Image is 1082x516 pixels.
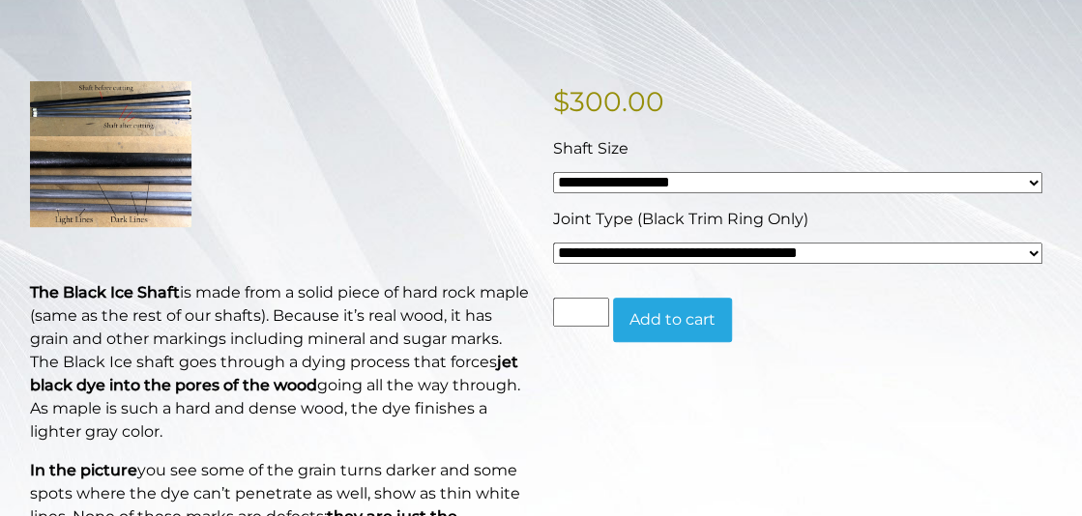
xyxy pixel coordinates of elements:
strong: The Black Ice Shaft [30,283,180,301]
p: is made from a solid piece of hard rock maple (same as the rest of our shafts). Because it’s real... [30,281,530,444]
span: Shaft Size [553,139,629,158]
strong: In the picture [30,461,137,479]
input: Product quantity [553,298,609,327]
span: $ [553,85,570,118]
bdi: 300.00 [553,85,664,118]
b: jet black dye into the pores of the wood [30,353,518,394]
span: Joint Type (Black Trim Ring Only) [553,210,808,228]
button: Add to cart [613,298,732,342]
